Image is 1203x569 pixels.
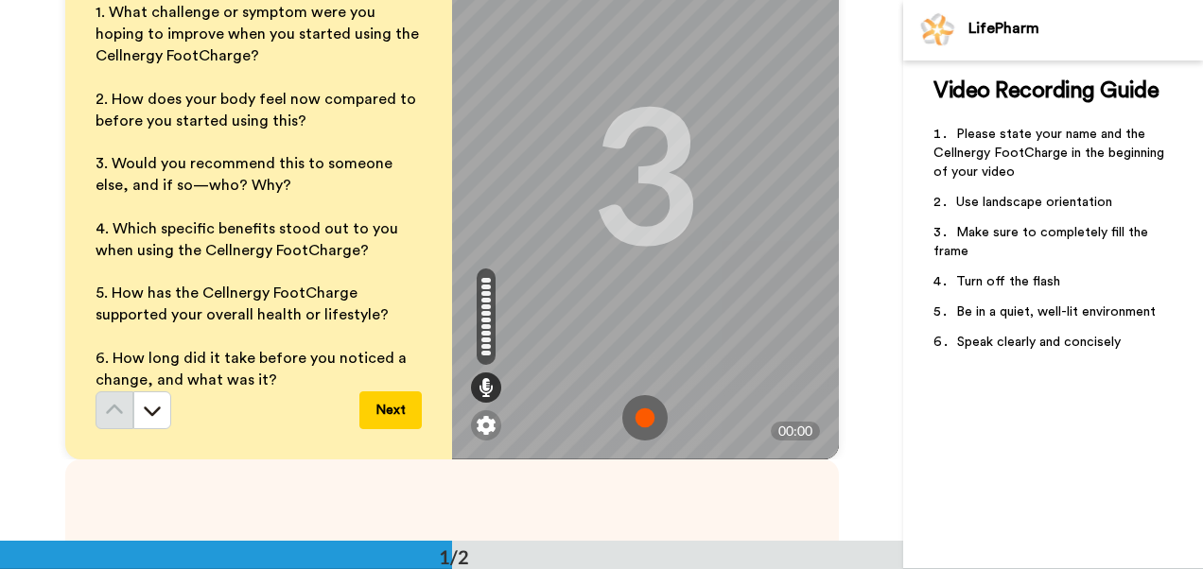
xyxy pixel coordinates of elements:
button: Next [359,391,422,429]
span: 3. Would you recommend this to someone else, and if so—who? Why? [96,156,396,193]
span: Speak clearly and concisely [957,336,1121,349]
span: Be in a quiet, well-lit environment [956,305,1156,319]
span: Video Recording Guide [933,79,1159,102]
span: 5. How has the Cellnergy FootCharge supported your overall health or lifestyle? [96,285,389,322]
img: ic_gear.svg [477,416,496,435]
span: 6. How long did it take before you noticed a change, and what was it? [96,351,410,388]
div: 3 [590,101,700,243]
span: 1. What challenge or symptom were you hoping to improve when you started using the Cellnergy Foot... [96,5,423,63]
span: Make sure to completely fill the frame [933,226,1152,258]
div: LifePharm [968,20,1202,38]
div: 00:00 [771,422,820,440]
img: ic_record_start.svg [622,395,668,440]
span: 2. How does your body feel now compared to before you started using this? [96,92,420,129]
img: Profile Image [914,8,959,53]
span: 4. Which specific benefits stood out to you when using the Cellnergy FootCharge? [96,221,402,258]
span: Use landscape orientation [956,196,1112,209]
span: Please state your name and the Cellnergy FootCharge in the beginning of your video [933,128,1168,179]
span: Turn off the flash [956,275,1060,288]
